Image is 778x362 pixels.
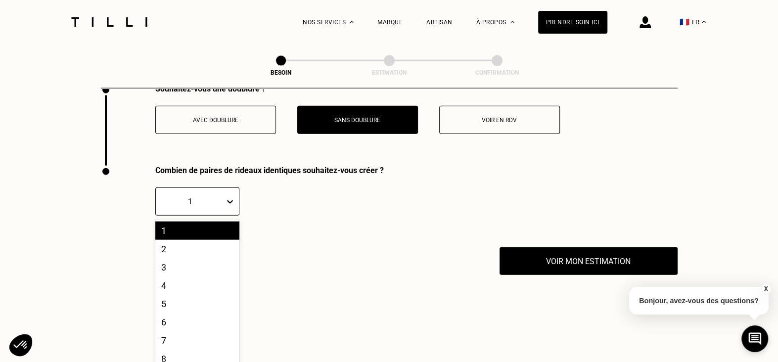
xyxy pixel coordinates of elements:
button: Avec doublure [155,106,276,134]
div: 3 [155,258,239,276]
div: Confirmation [448,69,547,76]
img: Logo du service de couturière Tilli [68,17,151,27]
img: icône connexion [640,16,651,28]
span: Avec doublure [193,117,238,124]
img: menu déroulant [702,21,706,23]
p: Bonjour, avez-vous des questions? [629,287,769,315]
div: 2 [155,240,239,258]
button: X [761,283,771,294]
button: Voir mon estimation [500,247,678,275]
a: Artisan [426,19,453,26]
div: Estimation [340,69,439,76]
img: Menu déroulant [350,21,354,23]
button: Sans doublure [297,106,418,134]
div: Combien de paires de rideaux identiques souhaitez-vous créer ? [155,166,384,175]
a: Prendre soin ici [538,11,607,34]
div: Besoin [231,69,330,76]
span: 🇫🇷 [680,17,689,27]
div: Souhaitez-vous une doublure ? [155,84,560,93]
span: Sans doublure [334,117,380,124]
div: 1 [155,222,239,240]
a: Marque [377,19,403,26]
div: 6 [155,313,239,331]
div: 7 [155,331,239,350]
button: Voir en RDV [439,106,560,134]
div: 4 [155,276,239,295]
span: Voir en RDV [482,117,517,124]
img: Menu déroulant à propos [510,21,514,23]
div: 5 [155,295,239,313]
